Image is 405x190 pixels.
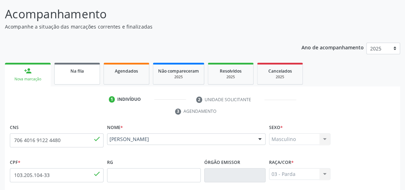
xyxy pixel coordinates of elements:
[24,67,32,75] div: person_add
[109,96,115,103] div: 1
[115,68,138,74] span: Agendados
[5,23,281,30] p: Acompanhe a situação das marcações correntes e finalizadas
[269,157,294,168] label: Raça/cor
[268,68,292,74] span: Cancelados
[5,5,281,23] p: Acompanhamento
[158,68,199,74] span: Não compareceram
[107,157,113,168] label: RG
[213,74,248,80] div: 2025
[117,96,141,103] div: Indivíduo
[262,74,298,80] div: 2025
[10,76,46,82] div: Nova marcação
[93,135,101,143] span: done
[220,68,242,74] span: Resolvidos
[93,170,101,178] span: done
[158,74,199,80] div: 2025
[10,122,19,133] label: CNS
[204,157,240,168] label: Órgão emissor
[70,68,84,74] span: Na fila
[110,136,251,143] span: [PERSON_NAME]
[10,157,20,168] label: CPF
[269,122,283,133] label: Sexo
[301,43,364,51] p: Ano de acompanhamento
[107,122,123,133] label: Nome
